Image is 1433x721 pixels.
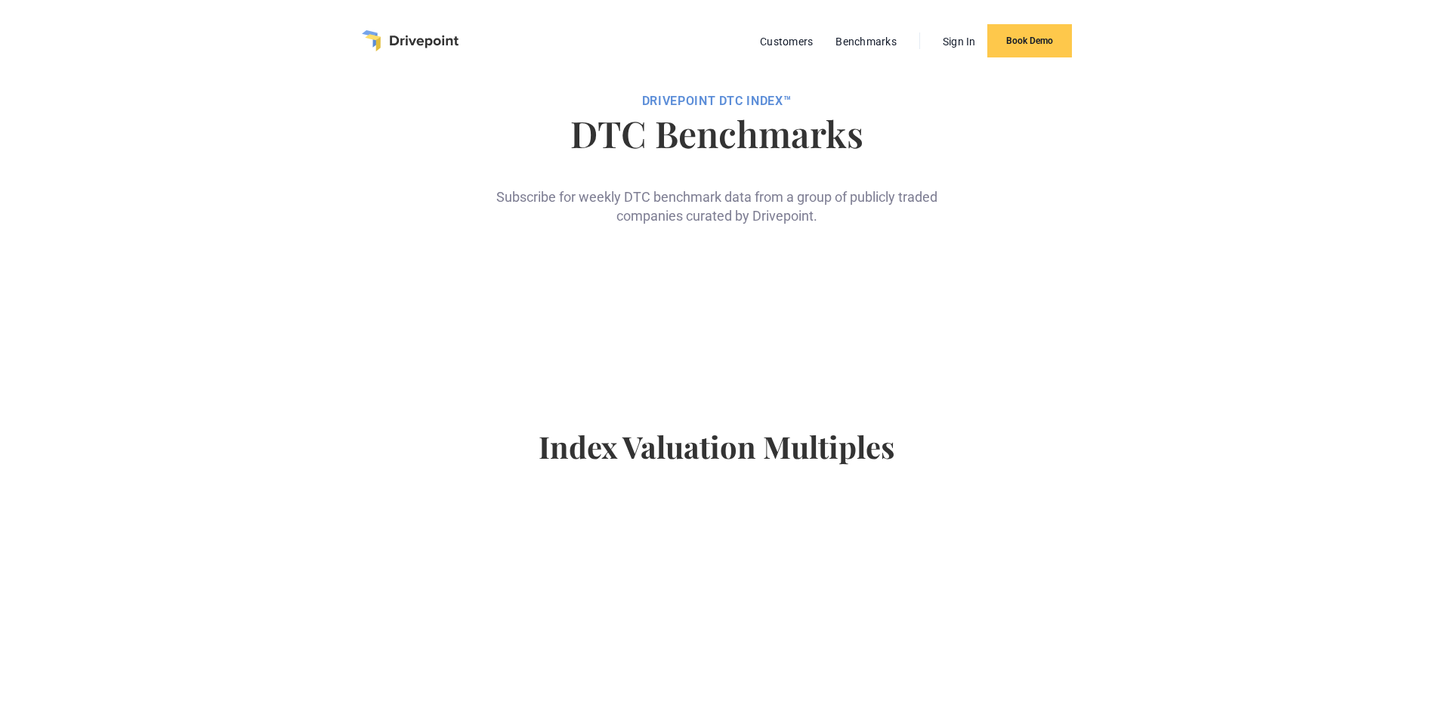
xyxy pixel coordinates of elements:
h4: Index Valuation Multiples [304,429,1128,489]
a: Book Demo [987,24,1072,57]
h1: DTC Benchmarks [304,115,1128,151]
a: Sign In [935,32,984,51]
a: Customers [752,32,820,51]
a: Benchmarks [828,32,904,51]
div: Subscribe for weekly DTC benchmark data from a group of publicly traded companies curated by Driv... [490,163,943,225]
a: home [362,30,459,51]
iframe: Form 0 [514,249,919,368]
div: DRIVEPOiNT DTC Index™ [304,94,1128,109]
